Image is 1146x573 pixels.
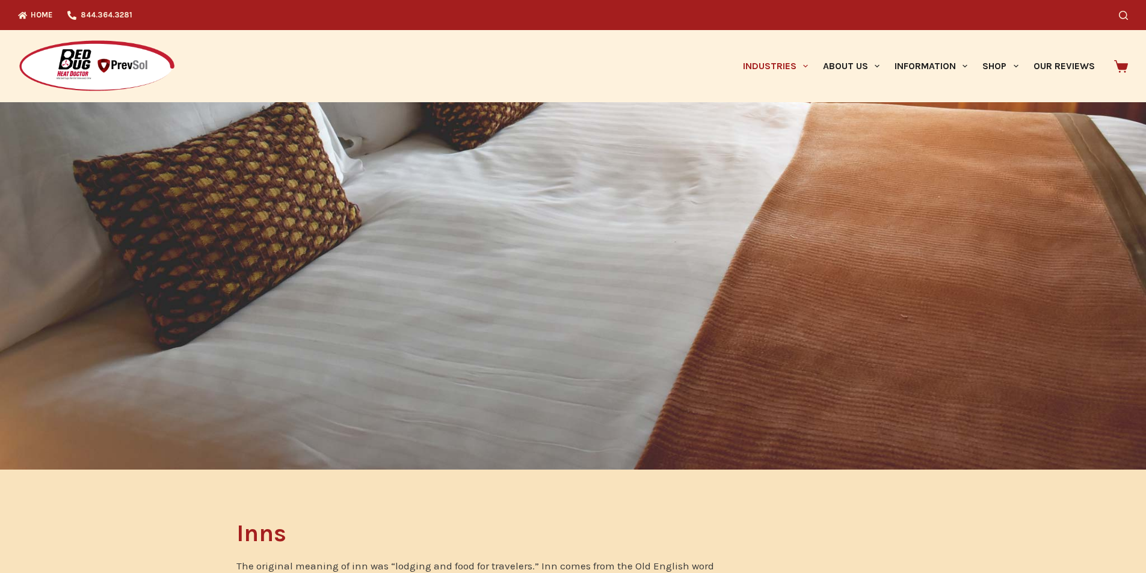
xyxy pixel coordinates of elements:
[887,30,975,102] a: Information
[815,30,887,102] a: About Us
[18,40,176,93] img: Prevsol/Bed Bug Heat Doctor
[1026,30,1102,102] a: Our Reviews
[735,30,1102,102] nav: Primary
[975,30,1026,102] a: Shop
[236,521,725,545] h1: Inns
[735,30,815,102] a: Industries
[1119,11,1128,20] button: Search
